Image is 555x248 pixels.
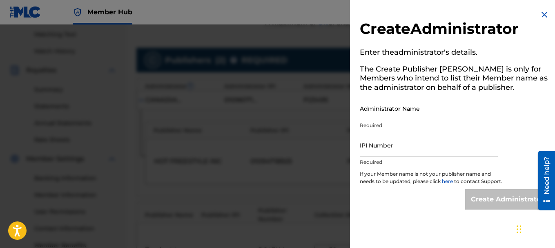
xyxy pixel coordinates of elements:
iframe: Chat Widget [514,209,555,248]
p: Required [360,159,498,166]
img: MLC Logo [10,6,41,18]
iframe: Resource Center [532,151,555,210]
h5: Enter the administrator 's details. [360,45,549,62]
span: Member Hub [87,7,132,17]
h2: Create Administrator [360,20,549,40]
div: Need help? [9,6,20,43]
div: Drag [517,217,522,241]
p: Required [360,122,498,129]
img: Top Rightsholder [73,7,82,17]
p: If your Member name is not your publisher name and needs to be updated, please click to contact S... [360,170,503,189]
a: here [442,178,454,184]
h5: The Create Publisher [PERSON_NAME] is only for Members who intend to list their Member name as th... [360,62,549,97]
